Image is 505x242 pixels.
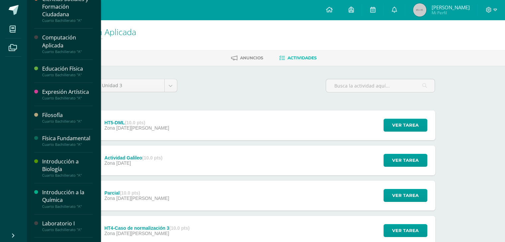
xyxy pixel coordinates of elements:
button: Ver tarea [383,224,427,237]
div: Cuarto Bachillerato "A" [42,204,93,209]
div: Cuarto Bachillerato "A" [42,142,93,147]
div: Actividad Galileo [104,155,162,160]
div: Filosofía [42,111,93,119]
div: Cuarto Bachillerato "A" [42,227,93,232]
span: Ver tarea [392,224,419,237]
span: Zona [104,125,115,131]
span: Anuncios [240,55,263,60]
a: Introducción a la QuímicaCuarto Bachillerato "A" [42,189,93,209]
span: [PERSON_NAME] [431,4,469,11]
div: HT4-Caso de normalización 3 [104,225,190,231]
span: Mi Perfil [431,10,469,16]
input: Busca la actividad aquí... [326,79,435,92]
span: Actividades [288,55,317,60]
a: Actividades [279,53,317,63]
span: Unidad 3 [102,79,159,92]
div: Cuarto Bachillerato "A" [42,49,93,54]
span: Ver tarea [392,189,419,202]
div: Expresión Artística [42,88,93,96]
span: [DATE] [116,160,131,166]
div: Parcial [104,190,169,196]
span: [DATE][PERSON_NAME] [116,231,169,236]
strong: (10.0 pts) [169,225,190,231]
div: Cuarto Bachillerato "A" [42,73,93,77]
span: Zona [104,231,115,236]
span: Zona [104,196,115,201]
span: [DATE][PERSON_NAME] [116,125,169,131]
a: Educación FísicaCuarto Bachillerato "A" [42,65,93,77]
div: HT5-DML [104,120,169,125]
div: Cuarto Bachillerato "A" [42,18,93,23]
strong: (10.0 pts) [142,155,162,160]
a: FilosofíaCuarto Bachillerato "A" [42,111,93,124]
span: [DATE][PERSON_NAME] [116,196,169,201]
div: Laboratorio I [42,220,93,227]
div: Introducción a Biología [42,158,93,173]
div: Física Fundamental [42,135,93,142]
button: Ver tarea [383,154,427,167]
div: Introducción a la Química [42,189,93,204]
button: Ver tarea [383,119,427,132]
div: Cuarto Bachillerato "A" [42,173,93,178]
strong: (10.0 pts) [120,190,140,196]
img: 45x45 [413,3,426,17]
a: Introducción a BiologíaCuarto Bachillerato "A" [42,158,93,178]
span: Ver tarea [392,154,419,166]
a: Expresión ArtísticaCuarto Bachillerato "A" [42,88,93,100]
a: Laboratorio ICuarto Bachillerato "A" [42,220,93,232]
span: Ver tarea [392,119,419,131]
div: Educación Física [42,65,93,73]
div: Cuarto Bachillerato "A" [42,96,93,100]
a: Anuncios [231,53,263,63]
a: Computación AplicadaCuarto Bachillerato "A" [42,34,93,54]
div: Computación Aplicada [42,34,93,49]
a: Unidad 3 [97,79,177,92]
a: Física FundamentalCuarto Bachillerato "A" [42,135,93,147]
strong: (10.0 pts) [125,120,145,125]
span: Zona [104,160,115,166]
div: Cuarto Bachillerato "A" [42,119,93,124]
button: Ver tarea [383,189,427,202]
